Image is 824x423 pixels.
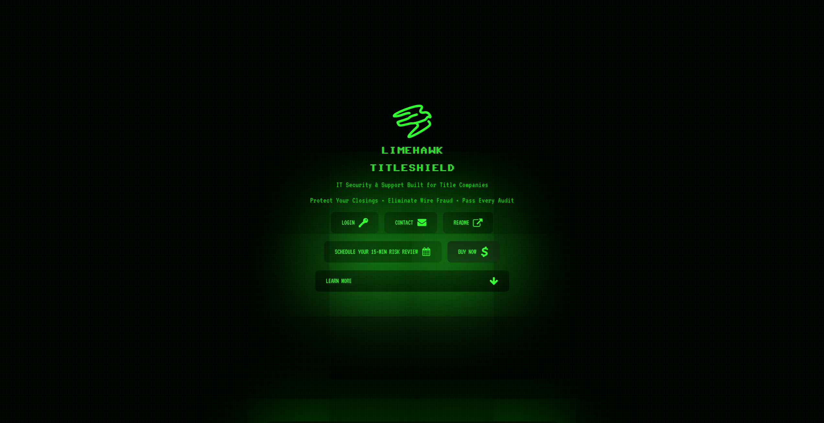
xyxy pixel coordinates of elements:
span: Contact [395,212,413,233]
span: Buy Now [458,241,476,263]
p: TitleShield [253,163,571,173]
span: Schedule Your 15-Min Risk Review [335,241,418,263]
a: Schedule Your 15-Min Risk Review [324,241,442,263]
h1: IT Security & Support Built for Title Companies [253,181,571,189]
h1: Limehawk [253,146,571,156]
a: Login [331,212,378,233]
span: Login [342,212,355,233]
a: Learn more [315,270,509,292]
a: Contact [384,212,437,233]
a: Buy Now [447,241,500,263]
img: limehawk-logo [393,105,432,138]
span: Learn more [326,270,485,292]
span: README [454,212,469,233]
h1: Protect Your Closings • Eliminate Wire Fraud • Pass Every Audit [253,196,571,204]
a: README [443,212,493,233]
